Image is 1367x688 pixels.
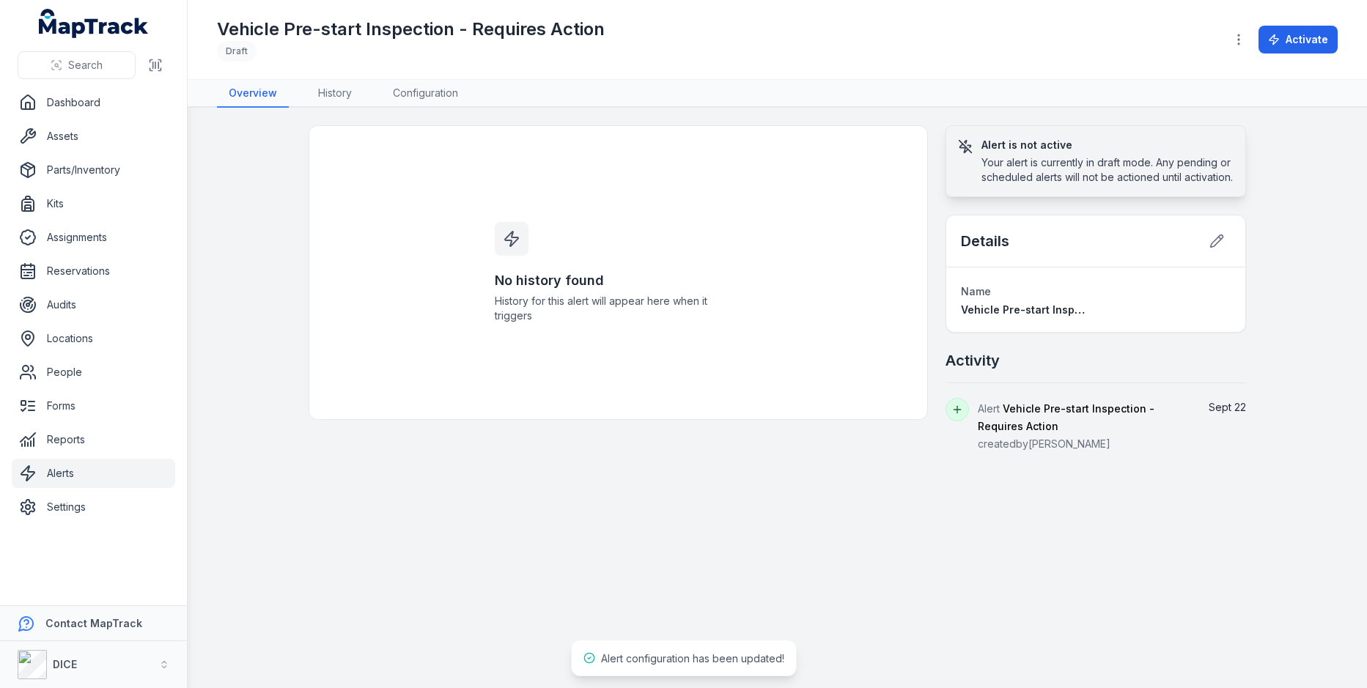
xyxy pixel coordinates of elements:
[12,223,175,252] a: Assignments
[12,391,175,421] a: Forms
[12,155,175,185] a: Parts/Inventory
[12,88,175,117] a: Dashboard
[961,303,1201,316] span: Vehicle Pre-start Inspection - Requires Action
[381,80,470,108] a: Configuration
[306,80,364,108] a: History
[12,459,175,488] a: Alerts
[12,189,175,218] a: Kits
[18,51,136,79] button: Search
[12,324,175,353] a: Locations
[12,290,175,319] a: Audits
[53,658,77,670] strong: DICE
[1209,401,1246,413] span: Sept 22
[978,402,1154,450] span: Alert created by [PERSON_NAME]
[495,294,741,323] span: History for this alert will appear here when it triggers
[12,122,175,151] a: Assets
[1259,26,1338,53] button: Activate
[217,41,257,62] div: Draft
[39,9,149,38] a: MapTrack
[217,18,605,41] h1: Vehicle Pre-start Inspection - Requires Action
[1209,401,1246,413] time: 22/09/2025, 11:29:21 am
[946,350,1000,371] h2: Activity
[68,58,103,73] span: Search
[978,402,1154,432] span: Vehicle Pre-start Inspection - Requires Action
[961,285,991,297] span: Name
[45,617,142,629] strong: Contact MapTrack
[981,138,1234,152] h3: Alert is not active
[495,270,741,291] h3: No history found
[12,492,175,522] a: Settings
[12,358,175,387] a: People
[961,231,1009,251] h2: Details
[601,652,784,665] span: Alert configuration has been updated!
[217,80,289,108] a: Overview
[12,425,175,454] a: Reports
[12,256,175,286] a: Reservations
[981,155,1234,185] div: Your alert is currently in draft mode. Any pending or scheduled alerts will not be actioned until...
